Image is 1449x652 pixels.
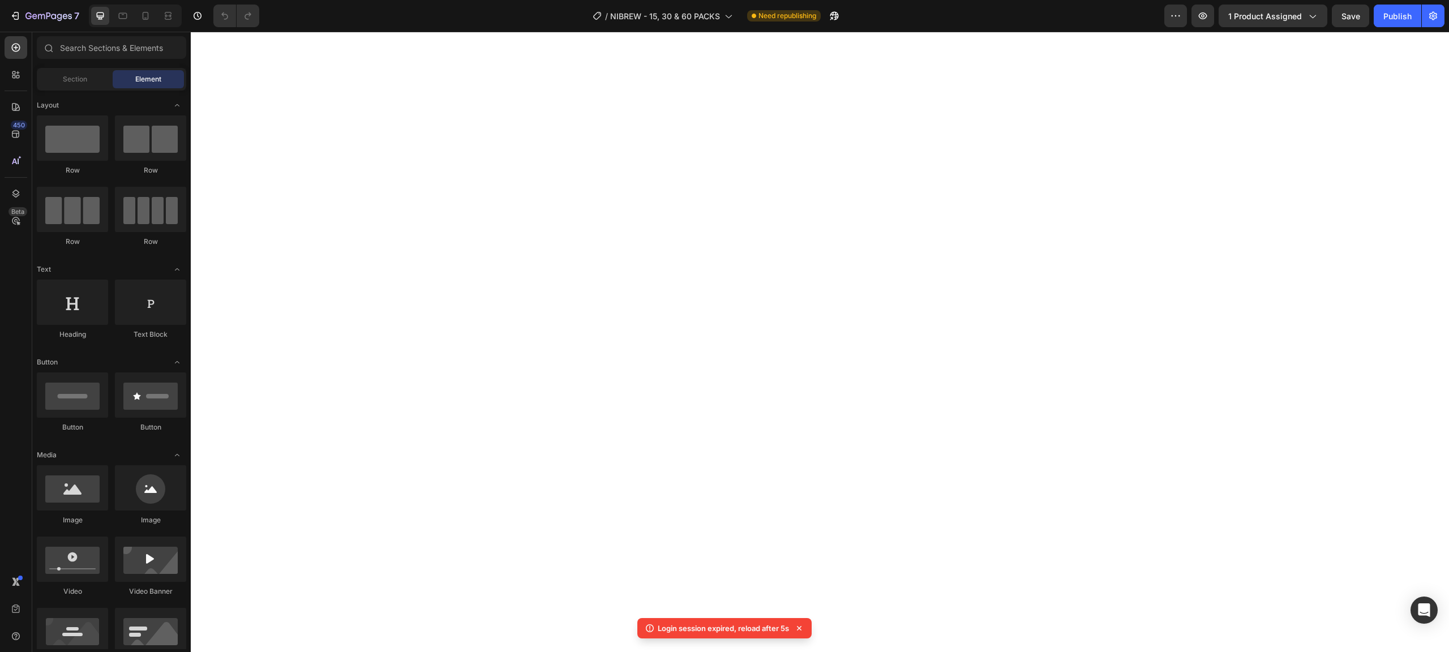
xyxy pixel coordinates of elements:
[758,11,816,21] span: Need republishing
[1383,10,1412,22] div: Publish
[115,237,186,247] div: Row
[115,515,186,525] div: Image
[37,357,58,367] span: Button
[135,74,161,84] span: Element
[1374,5,1421,27] button: Publish
[37,515,108,525] div: Image
[168,353,186,371] span: Toggle open
[115,422,186,432] div: Button
[168,260,186,278] span: Toggle open
[37,586,108,597] div: Video
[213,5,259,27] div: Undo/Redo
[37,100,59,110] span: Layout
[37,36,186,59] input: Search Sections & Elements
[37,329,108,340] div: Heading
[37,264,51,274] span: Text
[74,9,79,23] p: 7
[168,446,186,464] span: Toggle open
[11,121,27,130] div: 450
[658,623,789,634] p: Login session expired, reload after 5s
[191,32,1449,652] iframe: Design area
[1332,5,1369,27] button: Save
[168,96,186,114] span: Toggle open
[115,586,186,597] div: Video Banner
[115,329,186,340] div: Text Block
[37,237,108,247] div: Row
[1411,597,1438,624] div: Open Intercom Messenger
[1341,11,1360,21] span: Save
[1219,5,1327,27] button: 1 product assigned
[37,450,57,460] span: Media
[8,207,27,216] div: Beta
[115,165,186,175] div: Row
[610,10,720,22] span: NIBREW - 15, 30 & 60 PACKS
[1228,10,1302,22] span: 1 product assigned
[37,422,108,432] div: Button
[5,5,84,27] button: 7
[605,10,608,22] span: /
[37,165,108,175] div: Row
[63,74,87,84] span: Section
